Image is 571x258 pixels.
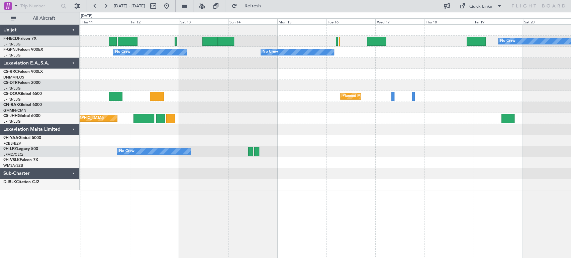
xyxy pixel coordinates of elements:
[3,180,16,184] span: D-IBLK
[342,91,448,101] div: Planned Maint [GEOGRAPHIC_DATA] ([GEOGRAPHIC_DATA])
[3,152,23,157] a: LFMD/CEQ
[3,108,26,113] a: GMMN/CMN
[228,18,277,24] div: Sun 14
[239,4,267,8] span: Refresh
[375,18,424,24] div: Wed 17
[3,136,18,140] span: 9H-YAA
[3,119,21,124] a: LFPB/LBG
[3,141,21,146] a: FCBB/BZV
[7,13,73,24] button: All Aircraft
[130,18,179,24] div: Fri 12
[3,42,21,47] a: LFPB/LBG
[20,1,59,11] input: Trip Number
[228,1,269,11] button: Refresh
[3,48,43,52] a: F-GPNJFalcon 900EX
[3,37,18,41] span: F-HECD
[3,136,41,140] a: 9H-YAAGlobal 5000
[277,18,326,24] div: Mon 15
[3,147,17,151] span: 9H-LPZ
[3,86,21,91] a: LFPB/LBG
[81,18,130,24] div: Thu 11
[3,103,19,107] span: CN-RAK
[469,3,492,10] div: Quick Links
[3,97,21,102] a: LFPB/LBG
[3,48,18,52] span: F-GPNJ
[3,53,21,58] a: LFPB/LBG
[3,158,20,162] span: 9H-VSLK
[3,92,42,96] a: CS-DOUGlobal 6500
[3,37,36,41] a: F-HECDFalcon 7X
[474,18,523,24] div: Fri 19
[3,75,24,80] a: DNMM/LOS
[3,158,38,162] a: 9H-VSLKFalcon 7X
[17,16,71,21] span: All Aircraft
[3,147,38,151] a: 9H-LPZLegacy 500
[3,103,42,107] a: CN-RAKGlobal 6000
[3,180,39,184] a: D-IBLKCitation CJ2
[3,81,40,85] a: CS-DTRFalcon 2000
[179,18,228,24] div: Sat 13
[3,163,23,168] a: WMSA/SZB
[3,92,19,96] span: CS-DOU
[3,114,18,118] span: CS-JHH
[3,70,43,74] a: CS-RRCFalcon 900LX
[424,18,474,24] div: Thu 18
[114,3,145,9] span: [DATE] - [DATE]
[81,13,92,19] div: [DATE]
[3,70,18,74] span: CS-RRC
[263,47,278,57] div: No Crew
[3,81,18,85] span: CS-DTR
[115,47,130,57] div: No Crew
[500,36,515,46] div: No Crew
[119,146,134,156] div: No Crew
[3,114,40,118] a: CS-JHHGlobal 6000
[456,1,505,11] button: Quick Links
[326,18,376,24] div: Tue 16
